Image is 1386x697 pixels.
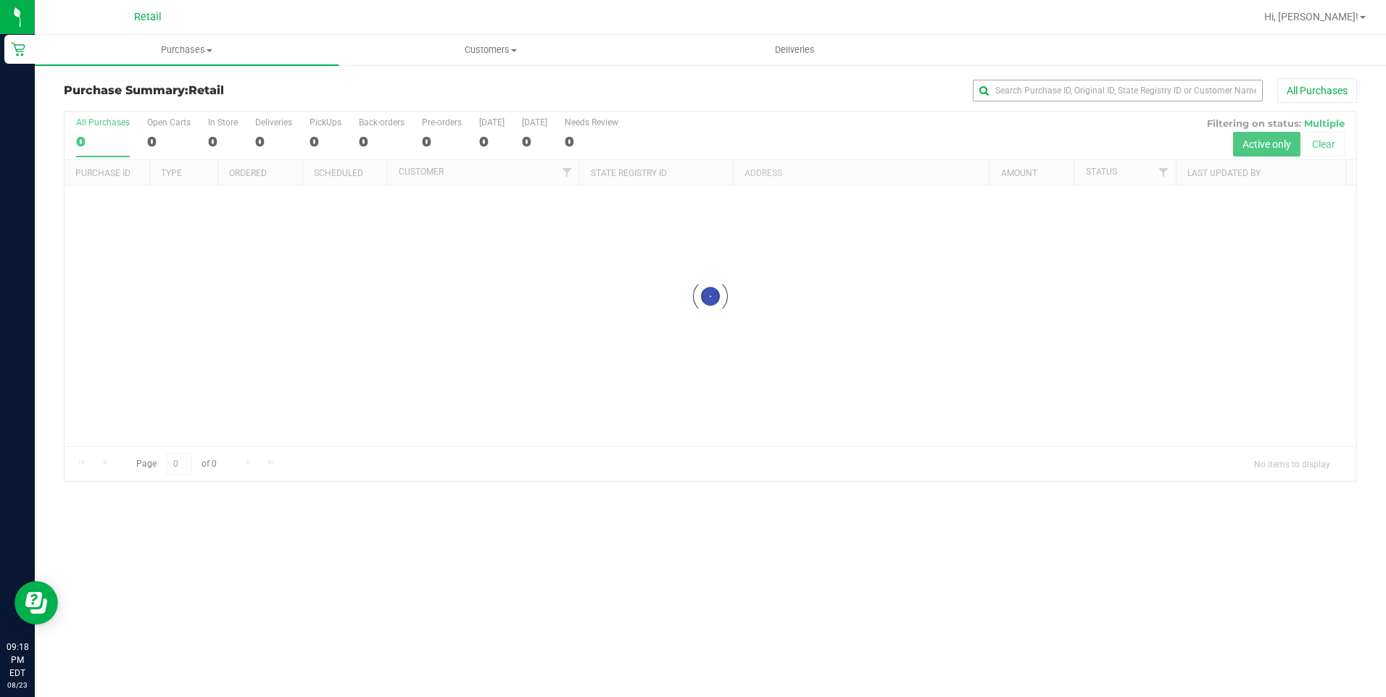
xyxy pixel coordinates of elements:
p: 08/23 [7,680,28,690]
span: Deliveries [755,43,834,57]
a: Customers [339,35,642,65]
iframe: Resource center [14,581,58,625]
a: Purchases [35,35,339,65]
span: Retail [188,83,224,97]
h3: Purchase Summary: [64,84,495,97]
p: 09:18 PM EDT [7,640,28,680]
span: Purchases [35,43,339,57]
input: Search Purchase ID, Original ID, State Registry ID or Customer Name... [973,80,1263,101]
a: Deliveries [643,35,947,65]
span: Customers [339,43,642,57]
inline-svg: Retail [11,42,25,57]
span: Hi, [PERSON_NAME]! [1264,11,1358,22]
span: Retail [134,11,162,23]
button: All Purchases [1277,78,1357,103]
